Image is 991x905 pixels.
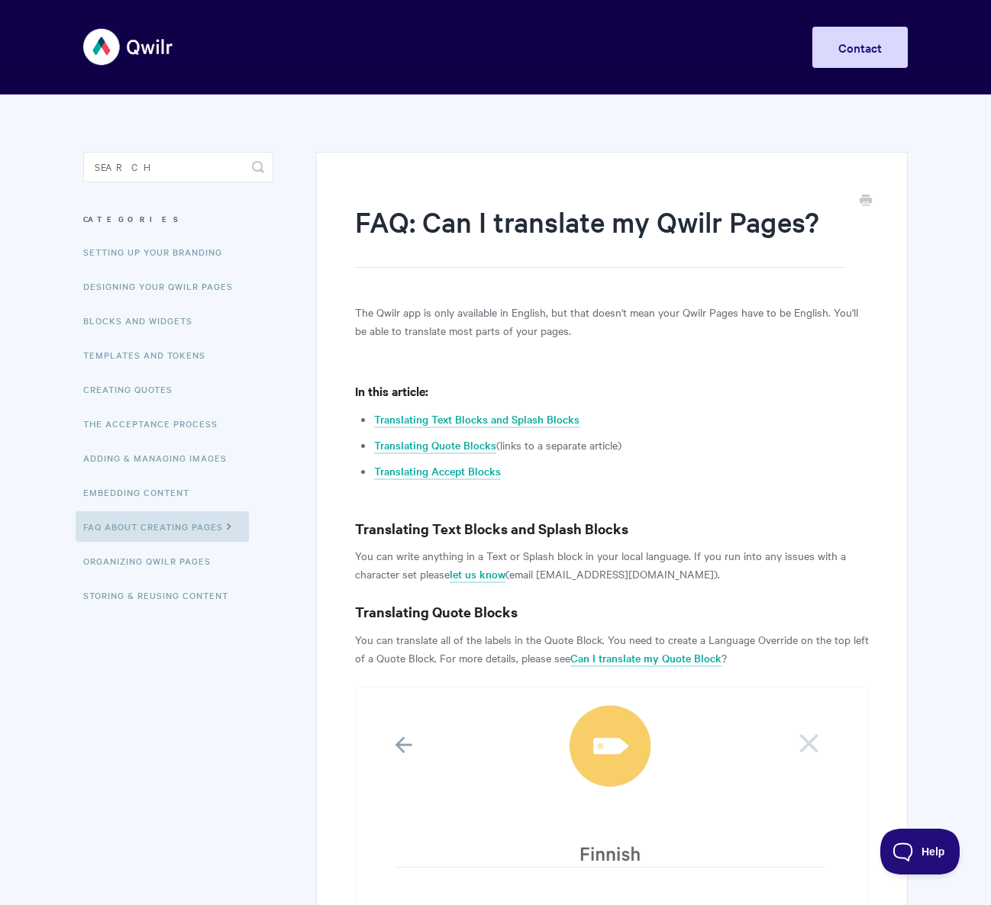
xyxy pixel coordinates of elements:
[450,566,505,583] a: let us know
[83,152,273,182] input: Search
[355,202,846,268] h1: FAQ: Can I translate my Qwilr Pages?
[83,408,229,439] a: The Acceptance Process
[570,650,721,667] a: Can I translate my Quote Block
[83,18,174,76] img: Qwilr Help Center
[83,477,201,507] a: Embedding Content
[83,443,238,473] a: Adding & Managing Images
[83,205,273,233] h3: Categories
[83,546,222,576] a: Organizing Qwilr Pages
[374,436,869,454] li: (links to a separate article)
[860,193,872,210] a: Print this Article
[355,601,869,623] h3: Translating Quote Blocks
[355,303,869,340] p: The Qwilr app is only available in English, but that doesn't mean your Qwilr Pages have to be Eng...
[76,511,249,542] a: FAQ About Creating Pages
[355,546,869,583] p: You can write anything in a Text or Splash block in your local language. If you run into any issu...
[355,382,869,401] h4: In this article:
[812,27,908,68] a: Contact
[374,463,501,480] a: Translating Accept Blocks
[374,411,579,428] a: Translating Text Blocks and Splash Blocks
[355,518,869,539] h3: Translating Text Blocks and Splash Blocks
[83,237,234,267] a: Setting up your Branding
[83,340,217,370] a: Templates and Tokens
[83,374,184,404] a: Creating Quotes
[355,630,869,667] p: You can translate all of the labels in the Quote Block. You need to create a Language Override on...
[374,437,496,454] a: Translating Quote Blocks
[83,271,244,301] a: Designing Your Qwilr Pages
[880,829,960,874] iframe: Toggle Customer Support
[83,580,240,610] a: Storing & Reusing Content
[83,305,204,336] a: Blocks and Widgets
